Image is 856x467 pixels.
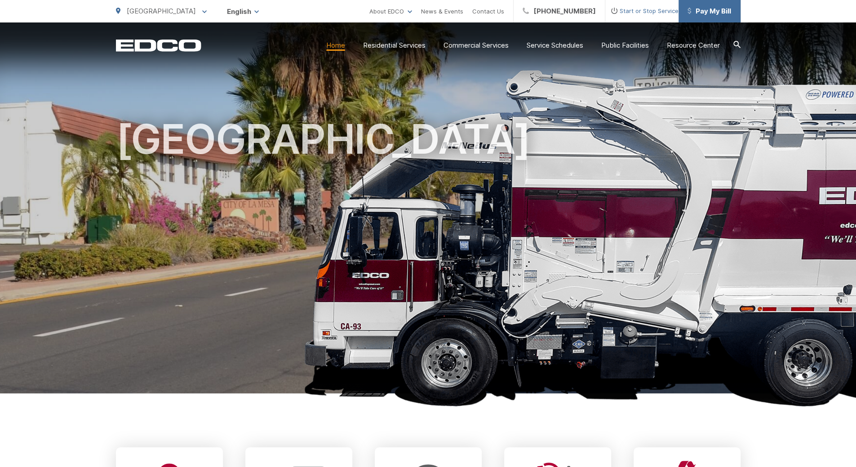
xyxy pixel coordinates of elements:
[116,39,201,52] a: EDCD logo. Return to the homepage.
[444,40,509,51] a: Commercial Services
[667,40,720,51] a: Resource Center
[127,7,196,15] span: [GEOGRAPHIC_DATA]
[601,40,649,51] a: Public Facilities
[687,6,731,17] span: Pay My Bill
[116,117,741,401] h1: [GEOGRAPHIC_DATA]
[369,6,412,17] a: About EDCO
[326,40,345,51] a: Home
[421,6,463,17] a: News & Events
[472,6,504,17] a: Contact Us
[220,4,266,19] span: English
[363,40,426,51] a: Residential Services
[527,40,583,51] a: Service Schedules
